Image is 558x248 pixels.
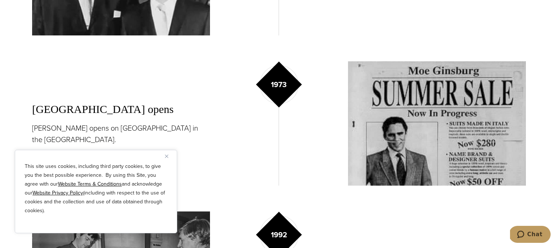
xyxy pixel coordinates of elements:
[32,101,210,117] h3: [GEOGRAPHIC_DATA] opens
[165,155,168,158] img: Close
[32,189,83,197] a: Website Privacy Policy
[271,79,287,90] p: 1973
[510,226,551,244] iframe: Opens a widget where you can chat to one of our agents
[271,229,287,240] p: 1992
[58,180,122,188] a: Website Terms & Conditions
[25,162,167,215] p: This site uses cookies, including third party cookies, to give you the best possible experience. ...
[348,61,526,186] img: Moe Ginsburg Mens Better Clothing NY Post Summer Sale ad
[165,152,174,161] button: Close
[32,123,210,145] p: [PERSON_NAME] opens on [GEOGRAPHIC_DATA] in the [GEOGRAPHIC_DATA].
